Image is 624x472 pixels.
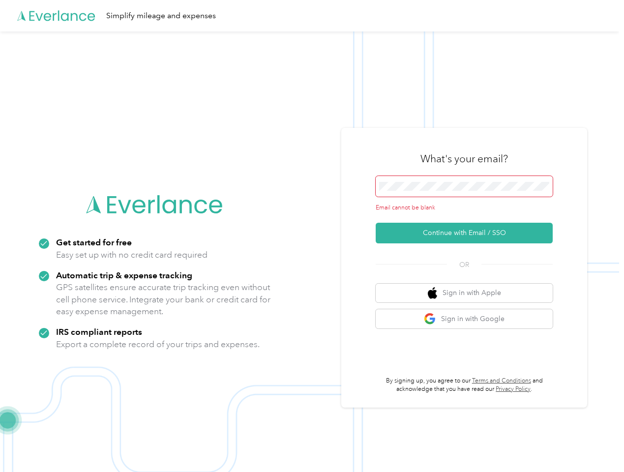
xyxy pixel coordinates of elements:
p: Easy set up with no credit card required [56,249,208,261]
p: GPS satellites ensure accurate trip tracking even without cell phone service. Integrate your bank... [56,281,271,318]
button: Continue with Email / SSO [376,223,553,243]
div: Email cannot be blank [376,204,553,212]
p: By signing up, you agree to our and acknowledge that you have read our . [376,377,553,394]
button: apple logoSign in with Apple [376,284,553,303]
a: Terms and Conditions [472,377,531,384]
h3: What's your email? [420,152,508,166]
strong: IRS compliant reports [56,326,142,337]
button: google logoSign in with Google [376,309,553,328]
a: Privacy Policy [496,385,531,393]
img: google logo [424,313,436,325]
strong: Automatic trip & expense tracking [56,270,192,280]
p: Export a complete record of your trips and expenses. [56,338,260,351]
span: OR [447,260,481,270]
img: apple logo [428,287,438,299]
strong: Get started for free [56,237,132,247]
div: Simplify mileage and expenses [106,10,216,22]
